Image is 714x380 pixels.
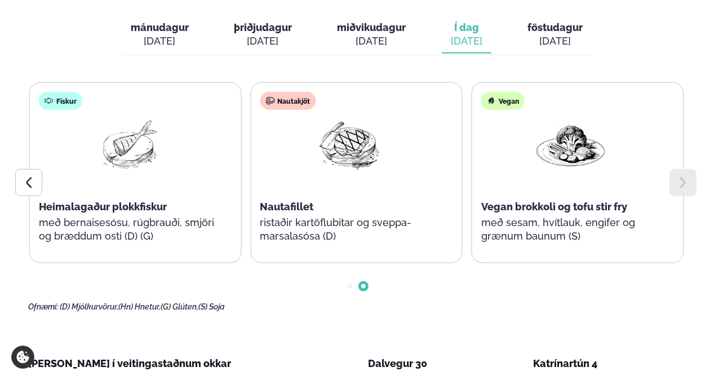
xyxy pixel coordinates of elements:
span: (G) Glúten, [161,302,198,311]
img: beef.svg [265,96,274,105]
button: Í dag [DATE] [442,16,491,54]
span: þriðjudagur [234,21,292,33]
span: Heimalagaður plokkfiskur [39,201,167,213]
div: Nautakjöt [260,92,316,110]
span: Ofnæmi: [28,302,58,311]
button: mánudagur [DATE] [122,16,198,54]
div: Vegan [481,92,525,110]
p: með sesam, hvítlauk, engifer og grænum baunum (S) [481,216,660,243]
div: Fiskur [39,92,82,110]
button: miðvikudagur [DATE] [328,16,415,54]
div: Dalvegur 30 [368,357,520,370]
span: (D) Mjólkurvörur, [60,302,118,311]
span: [PERSON_NAME] í veitingastaðnum okkar [28,357,231,369]
span: Nautafillet [260,201,313,213]
span: Í dag [451,21,482,34]
div: [DATE] [234,34,292,48]
button: föstudagur [DATE] [518,16,592,54]
div: Katrínartún 4 [533,357,685,370]
p: ristaðir kartöflubitar og sveppa- marsalasósa (D) [260,216,439,243]
div: [DATE] [451,34,482,48]
div: [DATE] [527,34,583,48]
span: Vegan brokkoli og tofu stir fry [481,201,627,213]
span: Go to slide 1 [348,284,352,289]
p: með bernaisesósu, rúgbrauði, smjöri og bræddum osti (D) (G) [39,216,218,243]
img: Vegan.svg [487,96,496,105]
img: Fish.png [92,119,165,171]
img: Vegan.png [535,119,607,171]
span: (S) Soja [198,302,225,311]
span: Go to slide 2 [361,284,366,289]
span: mánudagur [131,21,189,33]
button: þriðjudagur [DATE] [225,16,301,54]
a: Cookie settings [11,346,34,369]
div: [DATE] [337,34,406,48]
span: föstudagur [527,21,583,33]
span: miðvikudagur [337,21,406,33]
div: [DATE] [131,34,189,48]
img: fish.svg [45,96,54,105]
span: (Hn) Hnetur, [118,302,161,311]
img: Beef-Meat.png [313,119,385,171]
